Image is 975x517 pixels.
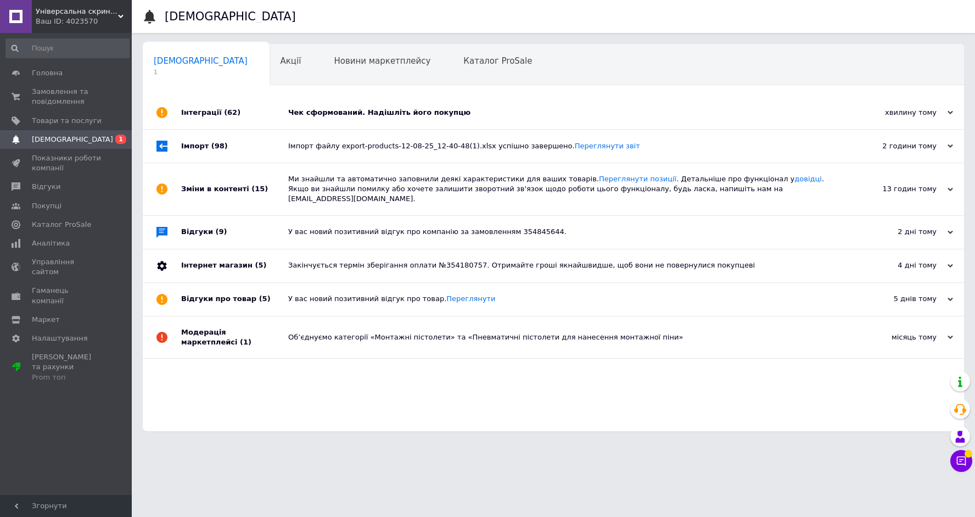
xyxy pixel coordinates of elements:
[32,201,61,211] span: Покупці
[843,332,953,342] div: місяць тому
[32,238,70,248] span: Аналітика
[32,116,102,126] span: Товари та послуги
[288,294,843,304] div: У вас новий позитивний відгук про товар.
[843,227,953,237] div: 2 дні тому
[843,108,953,118] div: хвилину тому
[36,16,132,26] div: Ваш ID: 4023570
[575,142,640,150] a: Переглянути звіт
[224,108,240,116] span: (62)
[463,56,532,66] span: Каталог ProSale
[255,261,266,269] span: (5)
[32,68,63,78] span: Головна
[32,220,91,230] span: Каталог ProSale
[32,333,88,343] span: Налаштування
[288,141,843,151] div: Імпорт файлу export-products-12-08-25_12-40-48(1).xlsx успішно завершено.
[32,182,60,192] span: Відгуки
[288,227,843,237] div: У вас новий позитивний відгук про компанію за замовленням 354845644.
[181,249,288,282] div: Інтернет магазин
[259,294,271,303] span: (5)
[181,130,288,163] div: Імпорт
[181,96,288,129] div: Інтеграції
[843,184,953,194] div: 13 годин тому
[115,135,126,144] span: 1
[36,7,118,16] span: Універсальна скринька
[181,163,288,215] div: Зміни в контенті
[794,175,822,183] a: довідці
[950,450,972,472] button: Чат з покупцем
[32,315,60,325] span: Маркет
[216,227,227,236] span: (9)
[599,175,676,183] a: Переглянути позиції
[843,294,953,304] div: 5 днів тому
[211,142,228,150] span: (98)
[32,286,102,305] span: Гаманець компанії
[5,38,130,58] input: Пошук
[181,316,288,358] div: Модерація маркетплейсі
[32,153,102,173] span: Показники роботи компанії
[843,141,953,151] div: 2 години тому
[32,373,102,382] div: Prom топ
[251,185,268,193] span: (15)
[240,338,251,346] span: (1)
[281,56,301,66] span: Акції
[288,174,843,204] div: Ми знайшли та автоматично заповнили деякі характеристики для ваших товарів. . Детальніше про функ...
[334,56,430,66] span: Новини маркетплейсу
[288,260,843,270] div: Закінчується термін зберігання оплати №354180757. Отримайте гроші якнайшвидше, щоб вони не поверн...
[181,283,288,316] div: Відгуки про товар
[288,108,843,118] div: Чек сформований. Надішліть його покупцю
[165,10,296,23] h1: [DEMOGRAPHIC_DATA]
[181,216,288,249] div: Відгуки
[843,260,953,270] div: 4 дні тому
[154,56,248,66] span: [DEMOGRAPHIC_DATA]
[32,87,102,107] span: Замовлення та повідомлення
[32,135,113,144] span: [DEMOGRAPHIC_DATA]
[32,352,102,382] span: [PERSON_NAME] та рахунки
[32,257,102,277] span: Управління сайтом
[446,294,495,303] a: Переглянути
[288,332,843,342] div: Об’єднуємо категорії «Монтажні пістолети» та «Пневматичні пістолети для нанесення монтажної піни»
[154,68,248,76] span: 1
